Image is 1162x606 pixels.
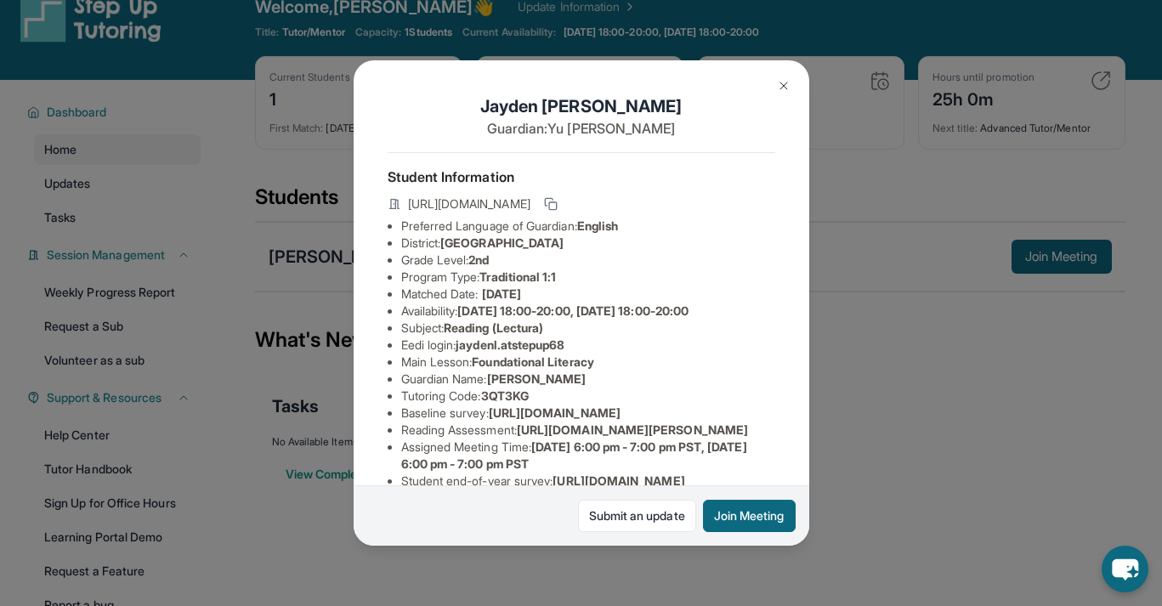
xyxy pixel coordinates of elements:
span: [URL][DOMAIN_NAME] [489,405,621,420]
span: [DATE] [482,286,521,301]
span: English [577,218,619,233]
span: [URL][DOMAIN_NAME] [553,473,684,488]
span: Foundational Literacy [472,354,593,369]
span: [GEOGRAPHIC_DATA] [440,235,564,250]
button: Join Meeting [703,500,796,532]
span: 3QT3KG [481,388,529,403]
li: Reading Assessment : [401,422,775,439]
li: District: [401,235,775,252]
span: 2nd [468,252,489,267]
span: [URL][DOMAIN_NAME][PERSON_NAME] [517,422,748,437]
li: Matched Date: [401,286,775,303]
li: Program Type: [401,269,775,286]
li: Baseline survey : [401,405,775,422]
button: chat-button [1102,546,1148,592]
li: Grade Level: [401,252,775,269]
li: Subject : [401,320,775,337]
li: Assigned Meeting Time : [401,439,775,473]
button: Copy link [541,194,561,214]
h1: Jayden [PERSON_NAME] [388,94,775,118]
img: Close Icon [777,79,791,93]
h4: Student Information [388,167,775,187]
li: Tutoring Code : [401,388,775,405]
li: Main Lesson : [401,354,775,371]
li: Preferred Language of Guardian: [401,218,775,235]
span: [URL][DOMAIN_NAME] [408,195,530,212]
li: Availability: [401,303,775,320]
span: jaydenl.atstepup68 [456,337,564,352]
li: Eedi login : [401,337,775,354]
span: [DATE] 6:00 pm - 7:00 pm PST, [DATE] 6:00 pm - 7:00 pm PST [401,439,747,471]
span: Traditional 1:1 [479,269,556,284]
p: Guardian: Yu [PERSON_NAME] [388,118,775,139]
span: [PERSON_NAME] [487,371,587,386]
span: [DATE] 18:00-20:00, [DATE] 18:00-20:00 [457,303,689,318]
li: Student end-of-year survey : [401,473,775,490]
a: Submit an update [578,500,696,532]
li: Guardian Name : [401,371,775,388]
span: Reading (Lectura) [444,320,543,335]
